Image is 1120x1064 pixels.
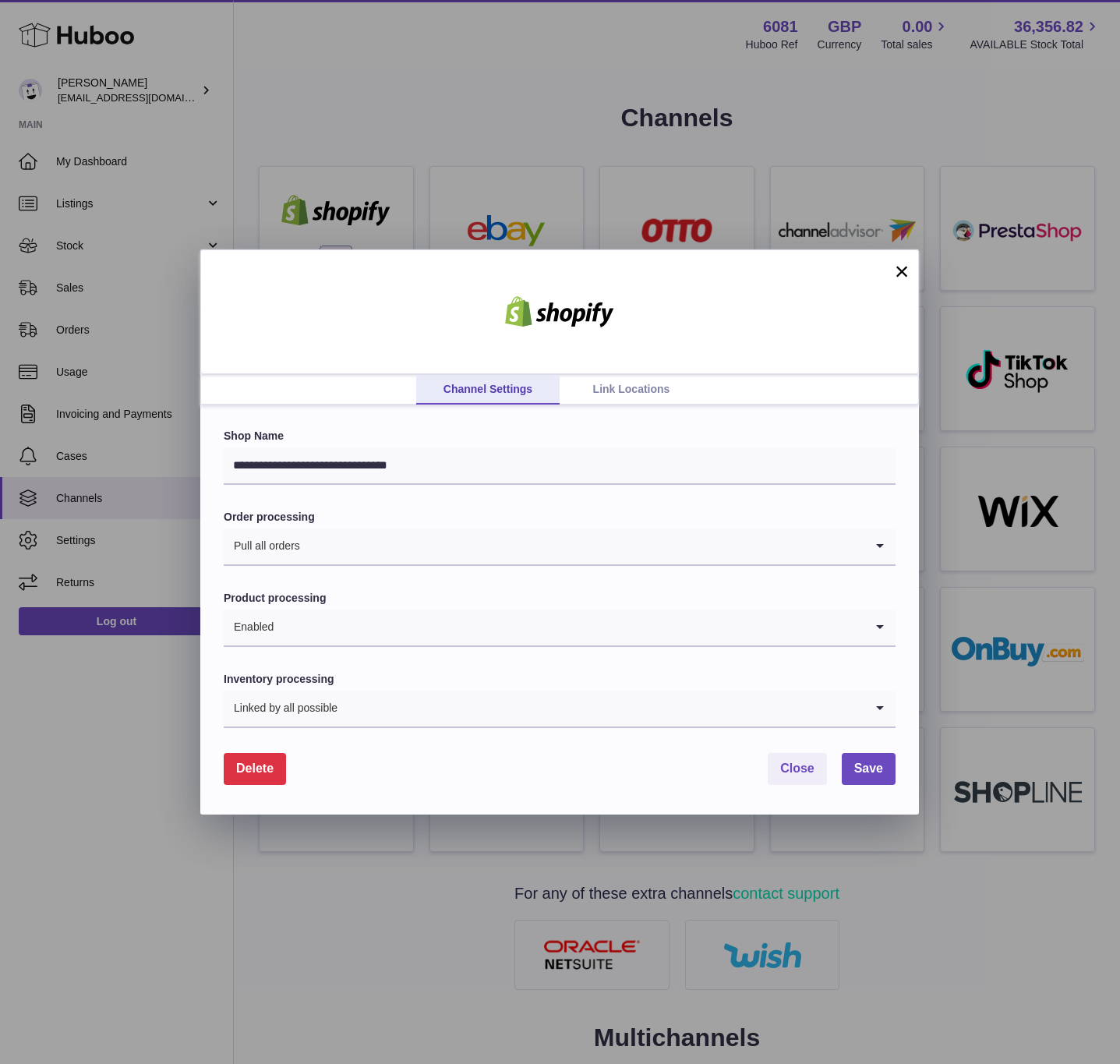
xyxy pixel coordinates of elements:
[854,762,883,775] span: Save
[892,262,911,281] button: ×
[224,510,896,525] label: Order processing
[224,528,301,564] span: Pull all orders
[301,528,864,564] input: Search for option
[224,691,338,726] span: Linked by all possible
[338,691,864,726] input: Search for option
[224,429,896,444] label: Shop Name
[560,375,703,405] a: Link Locations
[224,528,896,566] div: Search for option
[224,753,286,785] button: Delete
[493,296,626,327] img: shopify
[224,591,896,606] label: Product processing
[780,762,814,775] span: Close
[768,753,827,785] button: Close
[224,610,274,645] span: Enabled
[274,610,864,645] input: Search for option
[416,375,560,405] a: Channel Settings
[224,610,896,647] div: Search for option
[224,691,896,728] div: Search for option
[224,672,896,687] label: Inventory processing
[842,753,896,785] button: Save
[236,762,274,775] span: Delete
